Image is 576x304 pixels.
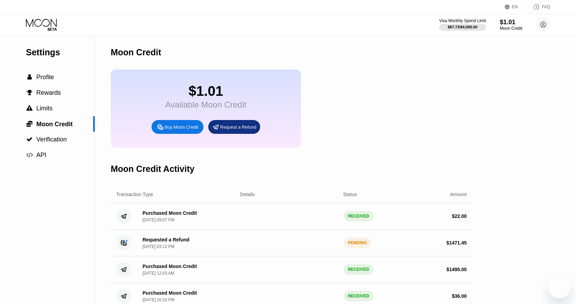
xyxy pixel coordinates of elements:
[165,83,246,99] div: $1.01
[26,90,33,96] div: 
[526,3,550,10] div: FAQ
[344,264,373,275] div: RECEIVED
[27,74,32,80] span: 
[143,271,174,276] div: [DATE] 12:03 AM
[152,120,203,134] div: Buy Moon Credit
[143,297,174,302] div: [DATE] 10:10 PM
[452,213,467,219] div: $ 22.00
[343,192,357,197] div: Status
[143,237,189,242] div: Requested a Refund
[36,74,54,81] span: Profile
[512,4,518,9] div: EN
[344,238,371,248] div: PENDING
[542,4,550,9] div: FAQ
[448,25,477,29] div: $87.73 / $4,000.00
[344,291,373,301] div: RECEIVED
[36,151,46,158] span: API
[450,192,467,197] div: Amount
[27,90,33,96] span: 
[505,3,526,10] div: EN
[344,211,373,221] div: RECEIVED
[143,210,197,216] div: Purchased Moon Credit
[111,164,194,174] div: Moon Credit Activity
[116,192,153,197] div: Transaction Type
[452,293,467,299] div: $ 36.00
[447,267,467,272] div: $ 1495.00
[208,120,260,134] div: Request a Refund
[143,290,197,296] div: Purchased Moon Credit
[26,74,33,80] div: 
[26,47,95,57] div: Settings
[143,244,174,249] div: [DATE] 03:12 PM
[26,136,33,142] span: 
[500,19,522,26] div: $1.01
[500,19,522,31] div: $1.01Moon Credit
[240,192,255,197] div: Details
[439,18,486,23] div: Visa Monthly Spend Limit
[165,124,198,130] div: Buy Moon Credit
[220,124,256,130] div: Request a Refund
[36,136,67,143] span: Verification
[26,120,33,127] span: 
[26,105,33,111] span: 
[26,152,33,158] span: 
[165,100,246,110] div: Available Moon Credit
[111,47,161,57] div: Moon Credit
[439,18,486,31] div: Visa Monthly Spend Limit$87.73/$4,000.00
[36,89,61,96] span: Rewards
[143,264,197,269] div: Purchased Moon Credit
[36,121,73,128] span: Moon Credit
[36,105,53,112] span: Limits
[548,276,570,298] iframe: Кнопка, открывающая окно обмена сообщениями; идет разговор
[447,240,467,246] div: $ 1471.45
[500,26,522,31] div: Moon Credit
[143,218,174,222] div: [DATE] 09:07 PM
